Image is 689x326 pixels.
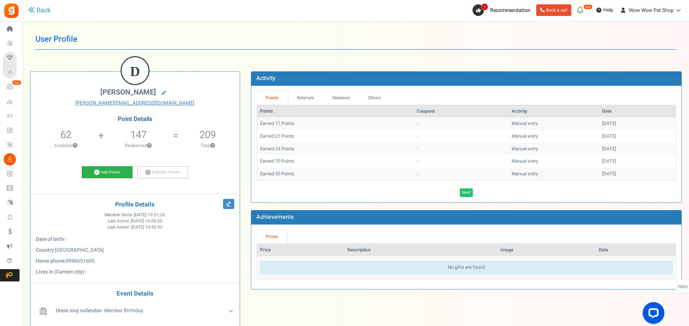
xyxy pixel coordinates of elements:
a: Book a call [536,4,571,16]
a: [PERSON_NAME][EMAIL_ADDRESS][DOMAIN_NAME] [36,100,234,107]
a: Others [359,91,390,105]
h1: User Profile [35,29,676,50]
button: ? [147,143,152,148]
th: Activity [509,105,599,118]
span: Member Since : [105,212,165,218]
p: Available [34,142,98,149]
b: Date of birth [36,235,64,243]
b: Unesi svoj rođendan [56,307,102,314]
td: Earned 24 Points [257,143,414,155]
div: [DATE] [602,120,673,127]
b: Home phone [36,257,64,265]
span: [DATE] 16:09:53 [131,218,162,224]
span: 62 [60,128,71,142]
span: [DATE] 19:51:26 [134,212,165,218]
span: Manual entry [512,133,538,139]
td: Earned 70 Points [257,155,414,168]
span: [DATE] 19:50:52 [131,224,163,230]
p: Redeemed [105,142,172,149]
p: : [36,236,234,243]
span: Manual entry [512,170,538,177]
div: [DATE] [602,133,673,140]
td: Earned 35 Points [257,168,414,180]
i: Edit Profile [223,199,234,209]
a: Redeems [323,91,359,105]
p: : [36,258,234,265]
span: Last Action : [108,224,163,230]
th: Coupons [414,105,509,118]
span: FAQs [678,280,688,294]
td: - [414,143,509,155]
span: 1 [481,3,488,11]
td: Earned 21 Points [257,130,414,143]
th: Points [257,105,414,118]
a: Subtract Points [137,166,188,179]
h4: Profile Details [36,201,234,208]
span: - [85,268,87,276]
a: Prizes [257,230,287,243]
span: Last Active : [108,218,162,224]
a: New [3,81,20,93]
span: [PERSON_NAME] [100,87,156,97]
b: Achievements [256,213,294,221]
p: Total [179,142,236,149]
div: [DATE] [602,158,673,165]
span: 0996651605 [66,257,94,265]
button: ? [210,143,215,148]
td: - [414,168,509,180]
b: Country [36,246,54,254]
div: No gifts are found [260,261,673,274]
em: New [583,4,593,9]
span: Help [601,7,613,14]
th: Prize [257,244,344,256]
p: : [36,268,234,276]
td: - [414,117,509,130]
button: ? [73,143,77,148]
td: - [414,130,509,143]
span: [GEOGRAPHIC_DATA] [55,246,104,254]
span: - Member Birthday [56,307,143,314]
h5: 209 [199,129,216,140]
a: Points [257,91,288,105]
b: Activity [256,74,276,83]
th: Date [596,244,676,256]
a: 1 Recommendation [472,4,533,16]
a: Next [460,188,473,197]
span: Wow Wow Pet Shop [629,7,674,14]
a: Help [593,4,616,16]
a: Referrals [288,91,323,105]
h4: Point Details [30,116,240,122]
h5: 147 [130,129,147,140]
td: - [414,155,509,168]
td: Earned 17 Points [257,117,414,130]
span: Manual entry [512,158,538,164]
span: Manual entry [512,145,538,152]
span: - [65,235,67,243]
img: Gratisfaction [3,3,20,19]
em: New [12,80,21,85]
th: Image [497,244,596,256]
th: Description [344,244,498,256]
div: [DATE] [602,171,673,177]
h4: Event Details [36,291,234,297]
a: Add Points [82,166,133,179]
b: Lives in (Current city) [36,268,84,276]
span: Recommendation [490,7,530,14]
figcaption: D [122,57,148,85]
th: Date [599,105,676,118]
span: Manual entry [512,120,538,127]
div: [DATE] [602,146,673,152]
p: : [36,247,234,254]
